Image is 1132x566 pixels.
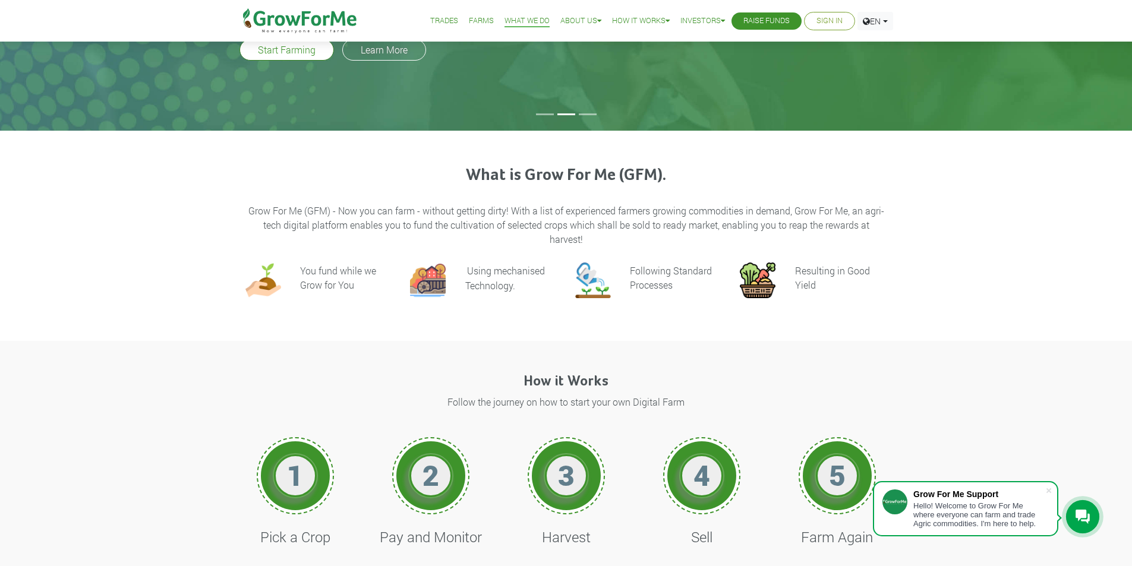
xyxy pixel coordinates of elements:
h1: 5 [819,458,855,492]
h1: 4 [684,458,720,492]
h6: Following Standard Processes [630,264,712,291]
a: How it Works [612,15,670,27]
h4: How it Works [237,373,896,390]
a: Investors [680,15,725,27]
a: Trades [430,15,458,27]
a: Farms [469,15,494,27]
h4: Pick a Crop [242,529,348,546]
img: growforme image [410,263,446,298]
p: Follow the journey on how to start your own Digital Farm [238,395,894,409]
h4: Sell [649,529,755,546]
a: Raise Funds [743,15,790,27]
p: Grow For Me (GFM) - Now you can farm - without getting dirty! With a list of experienced farmers ... [247,204,885,246]
h1: 2 [413,458,449,492]
a: About Us [560,15,601,27]
h4: Harvest [513,529,619,546]
h1: 1 [278,458,313,492]
img: growforme image [575,263,611,298]
h4: Farm Again [784,529,890,546]
a: EN [857,12,893,30]
div: Grow For Me Support [913,489,1045,499]
img: growforme image [740,263,775,298]
h6: You fund while we Grow for You [300,264,376,291]
a: Learn More [342,39,426,61]
h4: Pay and Monitor [378,529,484,546]
a: Sign In [816,15,843,27]
a: What We Do [504,15,550,27]
img: growforme image [245,263,281,298]
div: Hello! Welcome to Grow For Me where everyone can farm and trade Agric commodities. I'm here to help. [913,501,1045,528]
h6: Resulting in Good Yield [795,264,870,291]
h1: 3 [548,458,584,492]
h3: What is Grow For Me (GFM). [247,166,885,186]
p: Using mechanised Technology. [465,264,545,292]
a: Start Farming [239,39,334,61]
